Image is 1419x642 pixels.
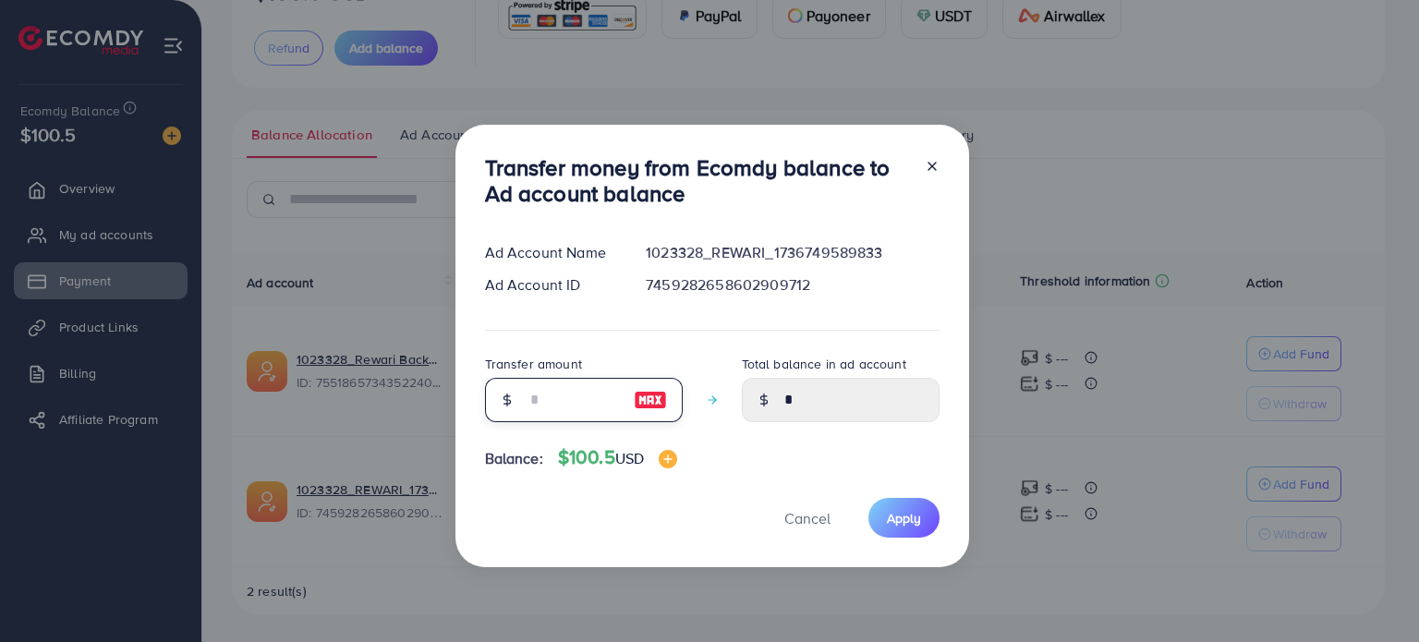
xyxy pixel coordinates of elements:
span: Apply [887,509,921,527]
label: Transfer amount [485,355,582,373]
img: image [659,450,677,468]
h4: $100.5 [558,446,677,469]
button: Cancel [761,498,854,538]
div: Ad Account Name [470,242,632,263]
span: Balance: [485,448,543,469]
span: Cancel [784,508,831,528]
iframe: Chat [1340,559,1405,628]
img: image [634,389,667,411]
span: USD [615,448,644,468]
div: 1023328_REWARI_1736749589833 [631,242,953,263]
div: Ad Account ID [470,274,632,296]
h3: Transfer money from Ecomdy balance to Ad account balance [485,154,910,208]
label: Total balance in ad account [742,355,906,373]
button: Apply [868,498,940,538]
div: 7459282658602909712 [631,274,953,296]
